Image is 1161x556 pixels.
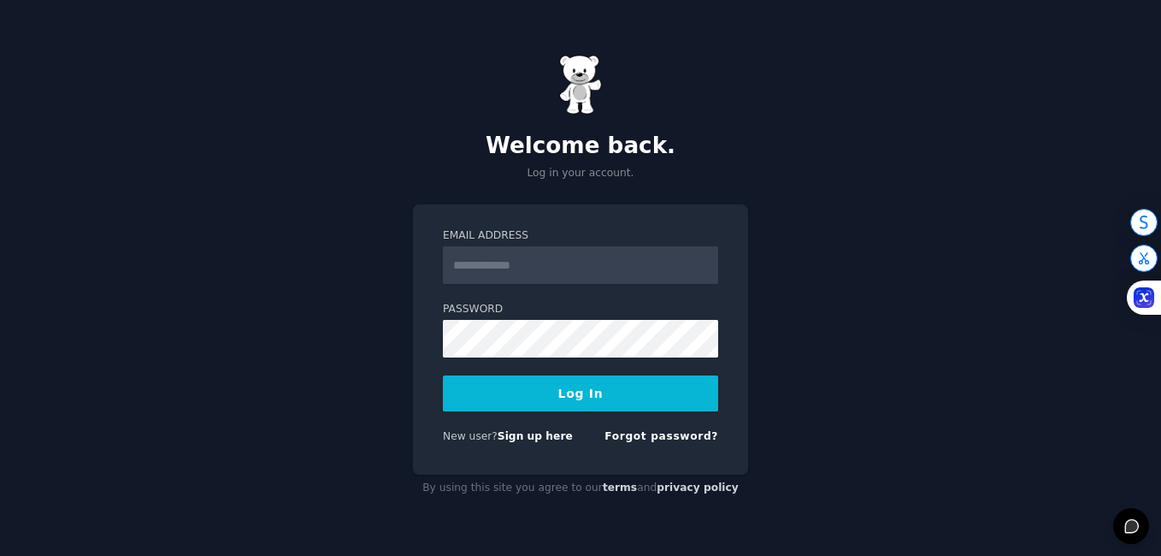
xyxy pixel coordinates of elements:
[443,228,718,244] label: Email Address
[603,482,637,494] a: terms
[413,166,748,181] p: Log in your account.
[443,376,718,411] button: Log In
[443,430,498,442] span: New user?
[413,475,748,502] div: By using this site you agree to our and
[413,133,748,160] h2: Welcome back.
[604,430,718,442] a: Forgot password?
[498,430,573,442] a: Sign up here
[657,482,739,494] a: privacy policy
[559,55,602,115] img: Gummy Bear
[443,302,718,317] label: Password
